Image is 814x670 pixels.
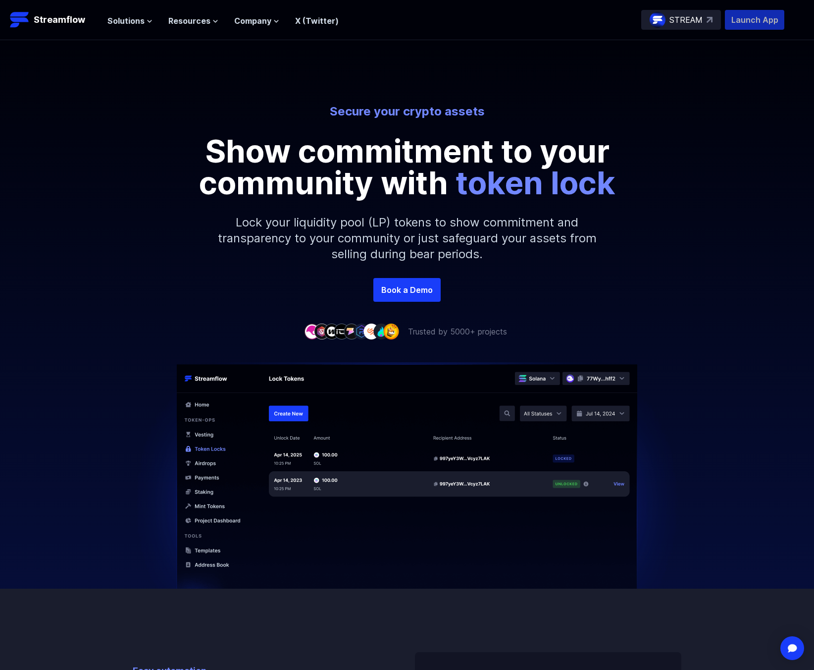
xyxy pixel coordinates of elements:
[641,10,721,30] a: STREAM
[373,278,441,302] a: Book a Demo
[363,324,379,339] img: company-7
[184,135,630,199] p: Show commitment to your community with
[295,16,339,26] a: X (Twitter)
[456,164,615,202] span: token lock
[234,15,271,27] span: Company
[314,324,330,339] img: company-2
[373,324,389,339] img: company-8
[334,324,350,339] img: company-4
[324,324,340,339] img: company-3
[107,15,153,27] button: Solutions
[707,17,712,23] img: top-right-arrow.svg
[125,362,689,614] img: Hero Image
[234,15,279,27] button: Company
[383,324,399,339] img: company-9
[304,324,320,339] img: company-1
[780,636,804,660] div: Open Intercom Messenger
[34,13,85,27] p: Streamflow
[354,324,369,339] img: company-6
[107,15,145,27] span: Solutions
[408,326,507,337] p: Trusted by 5000+ projects
[344,324,359,339] img: company-5
[168,15,210,27] span: Resources
[168,15,218,27] button: Resources
[10,10,98,30] a: Streamflow
[194,199,620,278] p: Lock your liquidity pool (LP) tokens to show commitment and transparency to your community or jus...
[650,12,665,28] img: streamflow-logo-circle.png
[725,10,784,30] button: Launch App
[133,104,681,119] p: Secure your crypto assets
[669,14,703,26] p: STREAM
[10,10,30,30] img: Streamflow Logo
